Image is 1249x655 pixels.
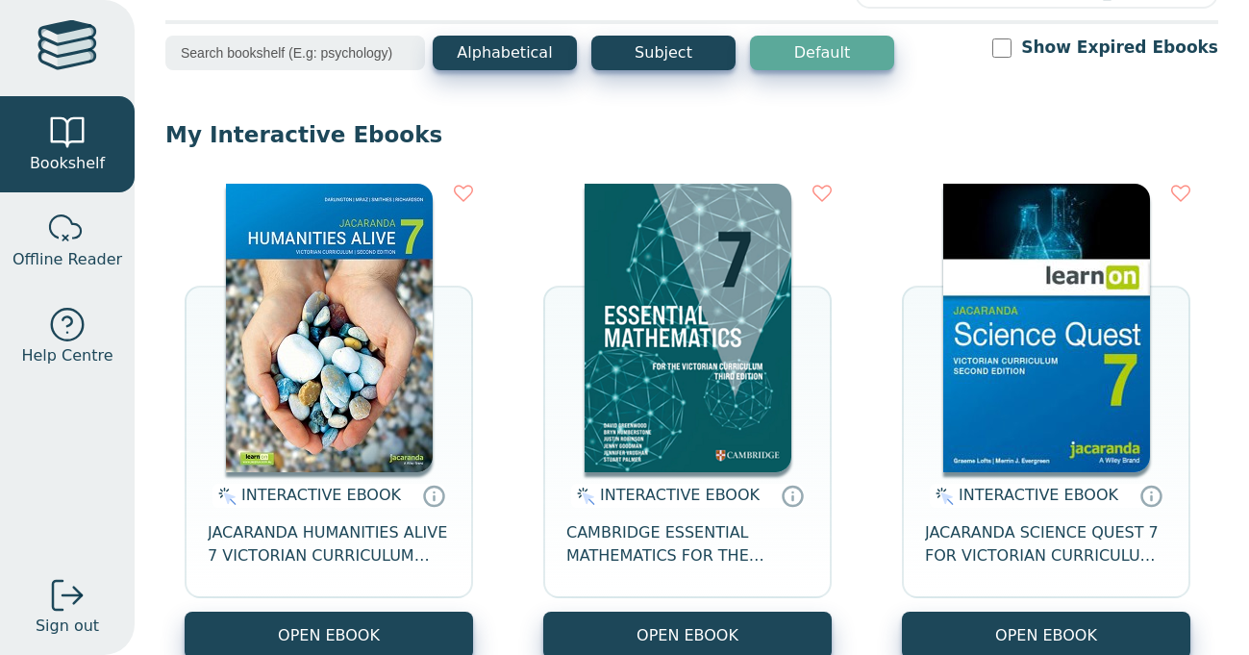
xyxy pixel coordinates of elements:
span: INTERACTIVE EBOOK [959,486,1118,504]
a: Interactive eBooks are accessed online via the publisher’s portal. They contain interactive resou... [422,484,445,507]
img: interactive.svg [212,485,237,508]
img: 329c5ec2-5188-ea11-a992-0272d098c78b.jpg [943,184,1150,472]
a: Interactive eBooks are accessed online via the publisher’s portal. They contain interactive resou... [1139,484,1162,507]
input: Search bookshelf (E.g: psychology) [165,36,425,70]
img: 429ddfad-7b91-e911-a97e-0272d098c78b.jpg [226,184,433,472]
img: interactive.svg [930,485,954,508]
span: JACARANDA SCIENCE QUEST 7 FOR VICTORIAN CURRICULUM LEARNON 2E EBOOK [925,521,1167,567]
span: Bookshelf [30,152,105,175]
button: Alphabetical [433,36,577,70]
span: CAMBRIDGE ESSENTIAL MATHEMATICS FOR THE VICTORIAN CURRICULUM YEAR 7 EBOOK 3E [566,521,809,567]
p: My Interactive Ebooks [165,120,1218,149]
button: Default [750,36,894,70]
button: Subject [591,36,736,70]
span: INTERACTIVE EBOOK [241,486,401,504]
span: Help Centre [21,344,112,367]
a: Interactive eBooks are accessed online via the publisher’s portal. They contain interactive resou... [781,484,804,507]
img: a4cdec38-c0cf-47c5-bca4-515c5eb7b3e9.png [585,184,791,472]
span: JACARANDA HUMANITIES ALIVE 7 VICTORIAN CURRICULUM LEARNON EBOOK 2E [208,521,450,567]
label: Show Expired Ebooks [1021,36,1218,60]
span: Sign out [36,615,99,638]
span: Offline Reader [12,248,122,271]
img: interactive.svg [571,485,595,508]
span: INTERACTIVE EBOOK [600,486,760,504]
